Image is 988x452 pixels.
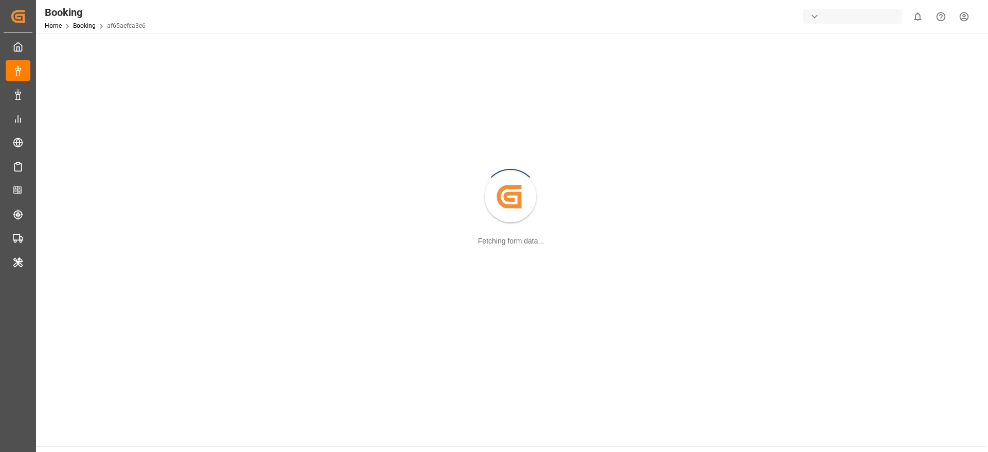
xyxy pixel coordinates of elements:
[929,5,952,28] button: Help Center
[906,5,929,28] button: show 0 new notifications
[45,22,62,29] a: Home
[73,22,96,29] a: Booking
[478,236,544,247] div: Fetching form data...
[45,5,146,20] div: Booking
